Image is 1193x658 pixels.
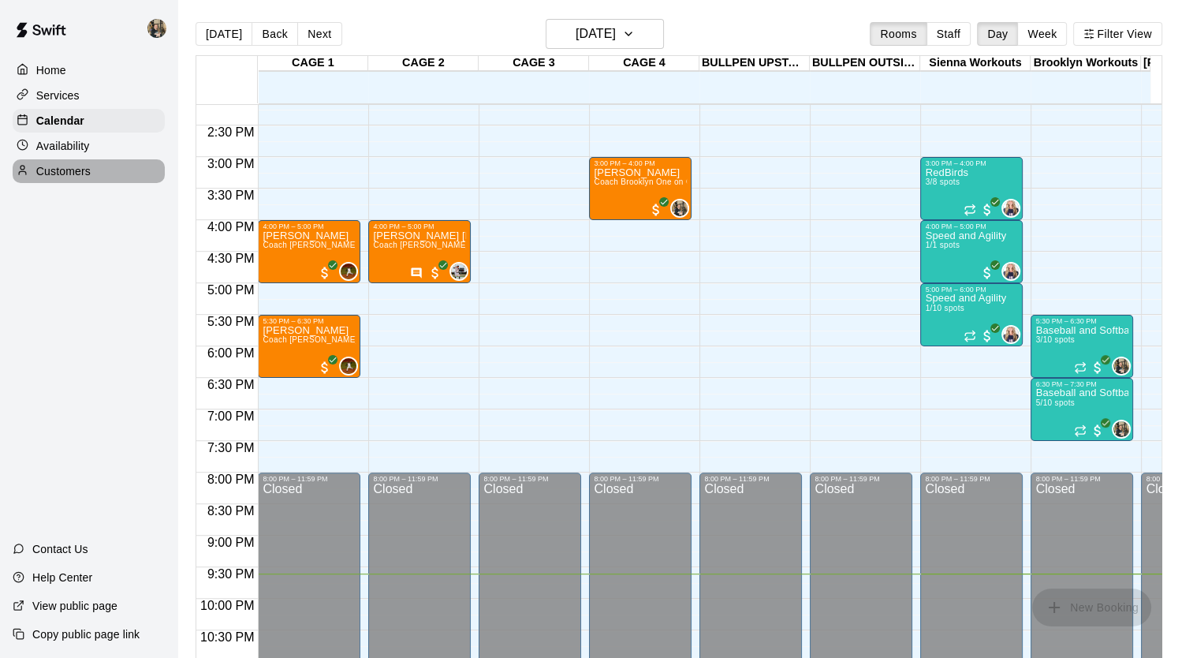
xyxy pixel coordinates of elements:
span: 1/1 spots filled [925,241,960,249]
img: Sienna Gargano [1003,327,1019,342]
span: Brooklyn Mohamud [1118,420,1131,439]
button: Back [252,22,298,46]
span: 1/10 spots filled [925,304,964,312]
span: Coach Brooklyn One on One [594,178,701,186]
div: 5:30 PM – 6:30 PM: Baseball and Softball Strength and Conditioning [1031,315,1133,378]
span: All customers have paid [317,360,333,376]
div: 3:00 PM – 4:00 PM: Raegan Boyce [589,157,692,220]
span: All customers have paid [1090,360,1105,376]
div: Sienna Gargano [1001,199,1020,218]
span: 5/10 spots filled [1035,398,1074,407]
p: Services [36,88,80,103]
div: 5:00 PM – 6:00 PM: Speed and Agility [920,283,1023,346]
div: Matt Hill [449,262,468,281]
span: 3:00 PM [203,157,259,170]
span: 7:00 PM [203,409,259,423]
p: Help Center [32,570,92,585]
span: You don't have the permission to add bookings [1032,600,1151,613]
button: Week [1017,22,1067,46]
div: Brooklyn Workouts [1031,56,1141,71]
span: All customers have paid [1090,423,1105,439]
span: 8:30 PM [203,504,259,518]
img: Cody Hansen [341,264,356,279]
img: Brooklyn Mohamud [672,200,688,216]
span: Brooklyn Mohamud [677,199,689,218]
a: Home [13,58,165,82]
img: Brooklyn Mohamud [1113,358,1129,374]
div: 8:00 PM – 11:59 PM [594,475,662,483]
div: 8:00 PM – 11:59 PM [815,475,883,483]
a: Availability [13,134,165,158]
div: 3:00 PM – 4:00 PM: RedBirds [920,157,1023,220]
img: Cody Hansen [341,358,356,374]
p: Copy public page link [32,626,140,642]
div: Brooklyn Mohamud [1112,357,1131,376]
div: CAGE 1 [258,56,368,71]
div: 4:00 PM – 5:00 PM [925,222,990,230]
p: Customers [36,163,91,179]
div: 3:00 PM – 4:00 PM [594,159,658,167]
span: Brooklyn Mohamud [1118,357,1131,376]
button: Filter View [1073,22,1161,46]
div: Brooklyn Mohamud [1112,420,1131,439]
div: 8:00 PM – 11:59 PM [925,475,994,483]
button: [DATE] [196,22,252,46]
span: Coach [PERSON_NAME] Hitting One on One [263,241,432,249]
span: 9:00 PM [203,536,259,549]
span: 7:30 PM [203,441,259,454]
span: 3:30 PM [203,189,259,202]
svg: Has notes [410,267,423,279]
span: Matt Hill [456,262,468,281]
span: All customers have paid [648,202,664,218]
a: Customers [13,159,165,183]
div: 5:30 PM – 6:30 PM [263,317,327,325]
p: Home [36,62,66,78]
div: 6:30 PM – 7:30 PM [1035,380,1100,388]
span: 9:30 PM [203,567,259,581]
img: Matt Hill [451,264,467,279]
div: 5:00 PM – 6:00 PM [925,286,990,293]
img: Brooklyn Mohamud [147,19,166,38]
div: 8:00 PM – 11:59 PM [263,475,331,483]
button: Day [977,22,1018,46]
span: All customers have paid [427,265,443,281]
button: Next [297,22,341,46]
span: Coach [PERSON_NAME] Hitting One on One [263,335,432,344]
button: [DATE] [546,19,664,49]
div: Calendar [13,109,165,133]
div: 8:00 PM – 11:59 PM [704,475,773,483]
span: Recurring event [1074,424,1087,437]
span: Recurring event [964,330,976,342]
span: 10:00 PM [196,599,258,612]
span: Recurring event [1074,361,1087,374]
div: 4:00 PM – 5:00 PM: Logan Forde [258,220,360,283]
span: 5:00 PM [203,283,259,297]
div: 5:30 PM – 6:30 PM [1035,317,1100,325]
a: Services [13,84,165,107]
div: CAGE 4 [589,56,699,71]
div: 8:00 PM – 11:59 PM [373,475,442,483]
img: Sienna Gargano [1003,264,1019,279]
div: Sienna Workouts [920,56,1031,71]
span: 3/10 spots filled [1035,335,1074,344]
div: Brooklyn Mohamud [144,13,177,44]
span: 6:30 PM [203,378,259,391]
div: 8:00 PM – 11:59 PM [1035,475,1104,483]
button: Staff [926,22,971,46]
div: 5:30 PM – 6:30 PM: Coach Hansen Hitting One on One [258,315,360,378]
span: Sienna Gargano [1008,262,1020,281]
div: Brooklyn Mohamud [670,199,689,218]
span: 2:30 PM [203,125,259,139]
span: 6:00 PM [203,346,259,360]
span: 5:30 PM [203,315,259,328]
img: Brooklyn Mohamud [1113,421,1129,437]
div: 4:00 PM – 5:00 PM [263,222,327,230]
div: CAGE 3 [479,56,589,71]
div: Sienna Gargano [1001,325,1020,344]
span: Recurring event [964,204,976,216]
div: CAGE 2 [368,56,479,71]
p: Contact Us [32,541,88,557]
